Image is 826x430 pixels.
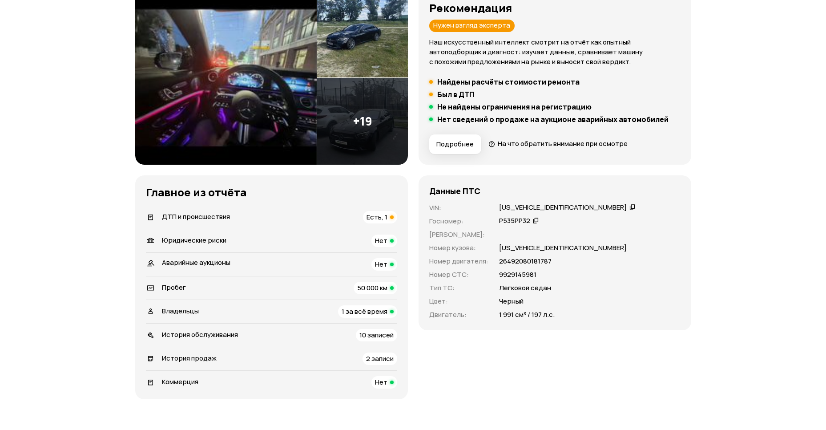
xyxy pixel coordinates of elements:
h3: Рекомендация [429,2,681,14]
div: Р535РР32 [499,216,530,226]
p: 26492080181787 [499,256,552,266]
span: ДТП и происшествия [162,212,230,221]
span: Пробег [162,283,186,292]
h5: Не найдены ограничения на регистрацию [437,102,592,111]
span: Коммерция [162,377,198,386]
h5: Найдены расчёты стоимости ремонта [437,77,580,86]
span: 2 записи [366,354,394,363]
p: Цвет : [429,296,488,306]
span: История продаж [162,353,217,363]
button: Подробнее [429,134,481,154]
span: На что обратить внимание при осмотре [498,139,628,148]
span: 50 000 км [357,283,387,292]
span: Подробнее [436,140,474,149]
span: Юридические риски [162,235,226,245]
a: На что обратить внимание при осмотре [488,139,628,148]
p: [PERSON_NAME] : [429,230,488,239]
p: Двигатель : [429,310,488,320]
p: Наш искусственный интеллект смотрит на отчёт как опытный автоподборщик и диагност: изучает данные... [429,37,681,67]
span: История обслуживания [162,330,238,339]
p: Черный [499,296,524,306]
span: Нет [375,236,387,245]
span: 1 за всё время [342,307,387,316]
span: Нет [375,377,387,387]
span: Есть, 1 [367,212,387,222]
p: Номер кузова : [429,243,488,253]
h5: Нет сведений о продаже на аукционе аварийных автомобилей [437,115,669,124]
p: Тип ТС : [429,283,488,293]
span: Владельцы [162,306,199,316]
span: Нет [375,260,387,269]
p: Легковой седан [499,283,551,293]
p: Номер СТС : [429,270,488,280]
p: Номер двигателя : [429,256,488,266]
div: Нужен взгляд эксперта [429,20,515,32]
span: 10 записей [359,330,394,340]
div: [US_VEHICLE_IDENTIFICATION_NUMBER] [499,203,627,212]
p: [US_VEHICLE_IDENTIFICATION_NUMBER] [499,243,627,253]
p: 1 991 см³ / 197 л.с. [499,310,555,320]
h4: Данные ПТС [429,186,480,196]
p: 9929145981 [499,270,536,280]
h3: Главное из отчёта [146,186,397,199]
h5: Был в ДТП [437,90,474,99]
p: VIN : [429,203,488,213]
p: Госномер : [429,216,488,226]
span: Аварийные аукционы [162,258,230,267]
